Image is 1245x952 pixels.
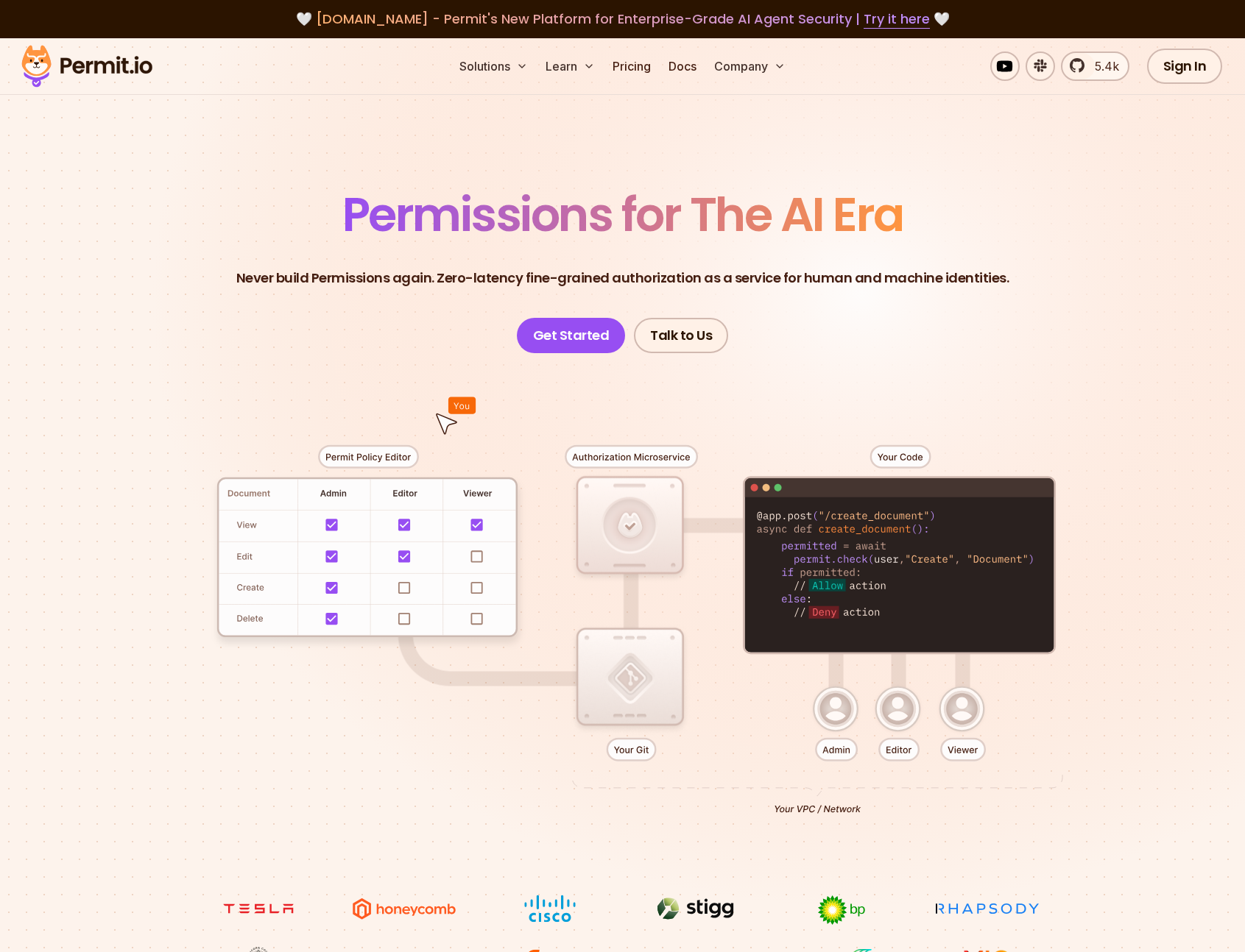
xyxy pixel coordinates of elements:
img: tesla [203,895,314,923]
img: Rhapsody Health [932,895,1043,923]
a: Docs [663,51,702,81]
a: Talk to Us [634,318,728,353]
button: Learn [540,51,601,81]
a: Try it here [864,10,930,29]
img: bp [786,895,897,926]
button: Solutions [454,51,534,81]
span: 5.4k [1086,57,1119,75]
a: 5.4k [1061,51,1129,81]
p: Never build Permissions again. Zero-latency fine-grained authorization as a service for human and... [236,268,1009,288]
a: Sign In [1147,49,1223,84]
img: Stigg [641,895,751,923]
span: [DOMAIN_NAME] - Permit's New Platform for Enterprise-Grade AI Agent Security | [316,10,930,28]
img: Honeycomb [349,895,459,923]
img: Cisco [495,895,605,923]
a: Get Started [517,318,626,353]
button: Company [708,51,791,81]
div: 🤍 🤍 [35,9,1210,29]
span: Permissions for The AI Era [342,182,903,247]
img: Permit logo [15,41,159,91]
a: Pricing [607,51,657,81]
